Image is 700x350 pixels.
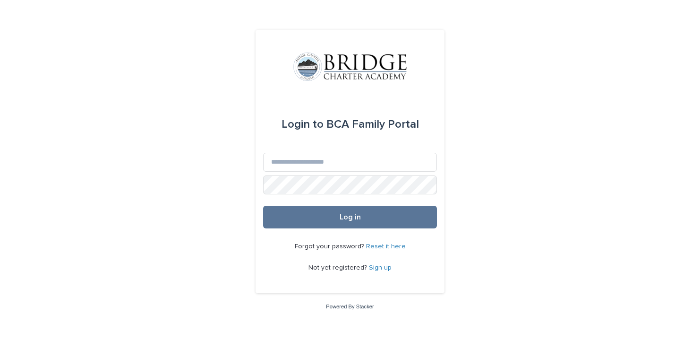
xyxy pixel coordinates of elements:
div: BCA Family Portal [282,111,419,138]
span: Login to [282,119,324,130]
button: Log in [263,206,437,228]
a: Sign up [369,264,392,271]
span: Forgot your password? [295,243,366,250]
img: V1C1m3IdTEidaUdm9Hs0 [293,52,407,81]
a: Reset it here [366,243,406,250]
a: Powered By Stacker [326,304,374,309]
span: Log in [340,213,361,221]
span: Not yet registered? [308,264,369,271]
